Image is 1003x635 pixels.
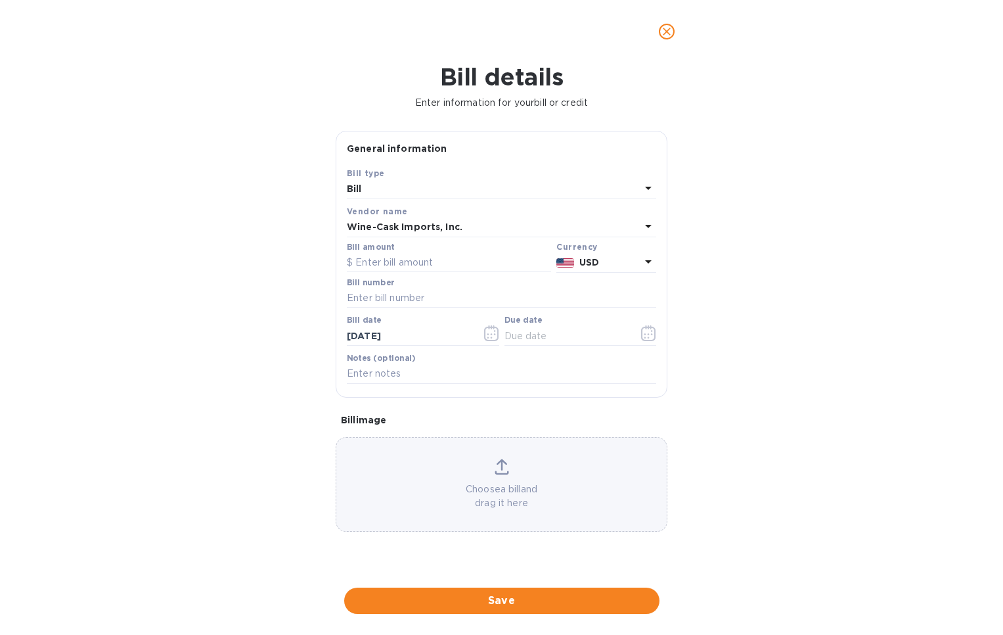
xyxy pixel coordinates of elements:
label: Bill amount [347,243,394,251]
label: Notes (optional) [347,354,416,362]
label: Bill date [347,317,382,325]
input: Enter bill number [347,289,656,308]
input: Select date [347,326,471,346]
b: Vendor name [347,206,407,216]
b: Currency [556,242,597,252]
button: close [651,16,682,47]
span: Save [355,593,649,609]
b: USD [579,257,599,268]
label: Due date [504,317,542,325]
b: General information [347,143,447,154]
b: Bill [347,183,362,194]
input: $ Enter bill amount [347,253,551,273]
h1: Bill details [11,63,992,91]
b: Wine-Cask Imports, Inc. [347,222,462,232]
p: Enter information for your bill or credit [11,96,992,110]
b: Bill type [347,168,385,178]
img: USD [556,258,574,268]
label: Bill number [347,279,394,287]
p: Bill image [341,413,662,427]
p: Choose a bill and drag it here [336,482,667,510]
button: Save [344,588,659,614]
input: Due date [504,326,629,346]
input: Enter notes [347,364,656,384]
